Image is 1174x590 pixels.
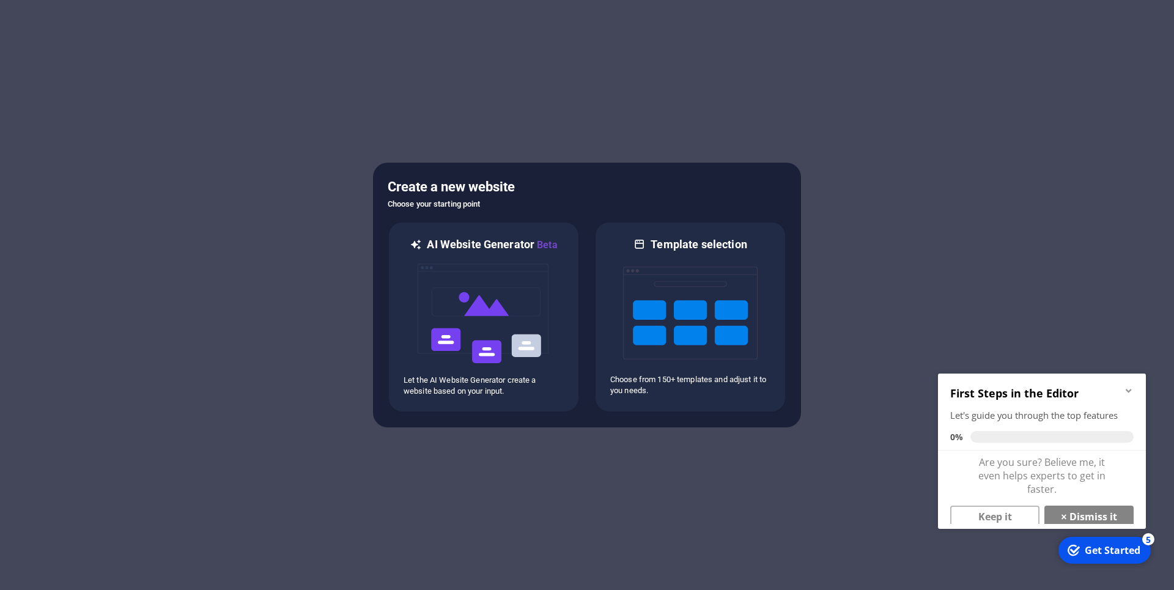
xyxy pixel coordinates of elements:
[152,182,207,196] div: Get Started
[5,89,213,139] div: Are you sure? Believe me, it even helps experts to get in faster.
[416,253,551,375] img: ai
[191,24,201,34] div: Minimize checklist
[594,221,786,413] div: Template selectionChoose from 150+ templates and adjust it to you needs.
[388,197,786,212] h6: Choose your starting point
[388,221,580,413] div: AI Website GeneratorBetaaiLet the AI Website Generator create a website based on your input.
[17,144,106,166] a: Keep it
[125,175,218,202] div: Get Started 5 items remaining, 0% complete
[128,150,133,161] strong: ×
[610,374,770,396] p: Choose from 150+ templates and adjust it to you needs.
[534,239,558,251] span: Beta
[17,24,201,39] h2: First Steps in the Editor
[17,70,37,81] span: 0%
[388,177,786,197] h5: Create a new website
[404,375,564,397] p: Let the AI Website Generator create a website based on your input.
[111,144,201,166] a: × Dismiss it
[209,172,221,184] div: 5
[17,48,201,61] div: Let's guide you through the top features
[651,237,747,252] h6: Template selection
[427,237,557,253] h6: AI Website Generator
